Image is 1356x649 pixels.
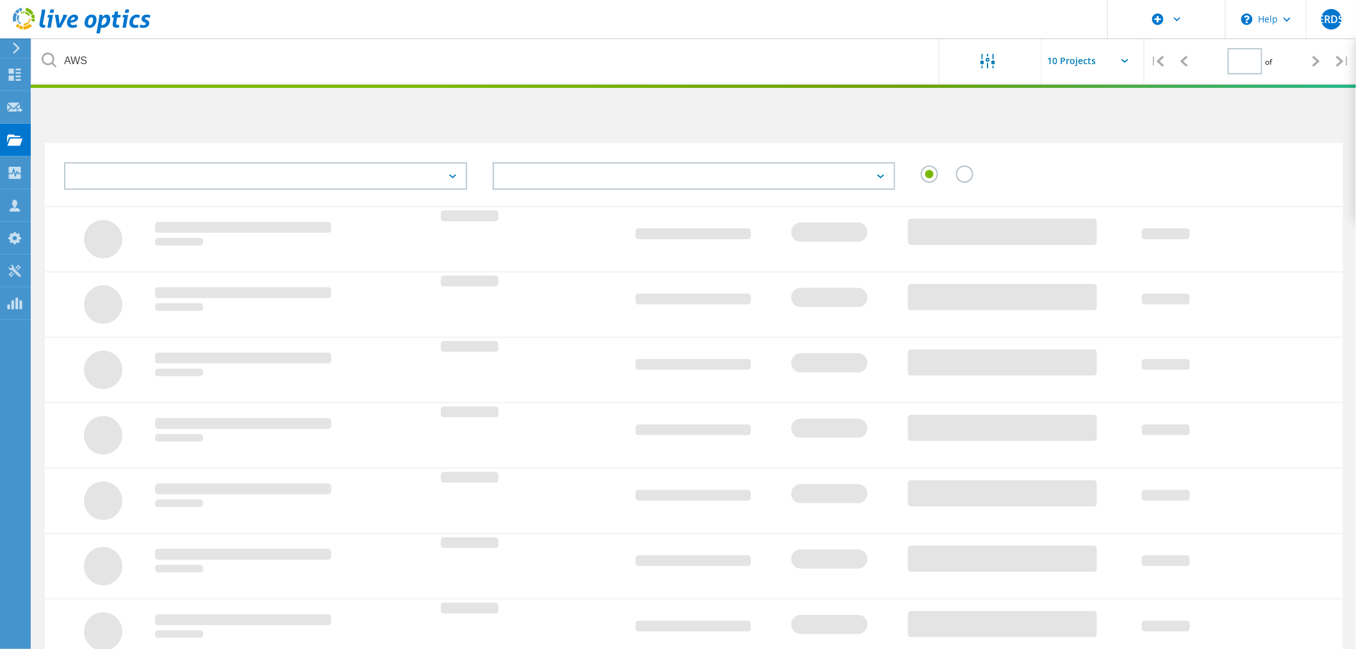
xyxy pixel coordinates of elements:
[1145,38,1171,84] div: |
[13,27,151,36] a: Live Optics Dashboard
[1330,38,1356,84] div: |
[1318,14,1344,24] span: ERDS
[1241,13,1253,25] svg: \n
[1266,56,1273,67] span: of
[32,38,940,83] input: undefined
